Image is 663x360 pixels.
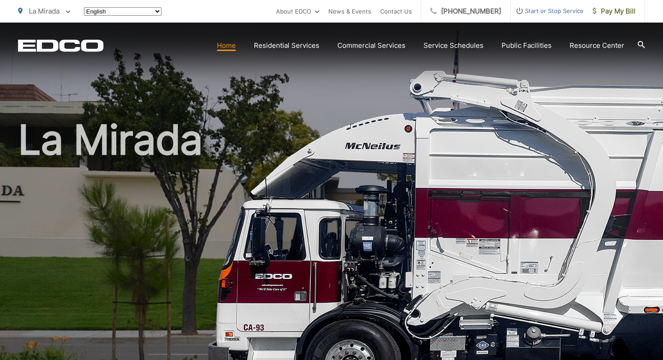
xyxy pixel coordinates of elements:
[380,6,412,17] a: Contact Us
[18,39,104,52] a: EDCD logo. Return to the homepage.
[254,40,319,51] a: Residential Services
[337,40,405,51] a: Commercial Services
[276,6,319,17] a: About EDCO
[502,40,552,51] a: Public Facilities
[217,40,236,51] a: Home
[29,7,60,15] span: La Mirada
[593,6,635,17] span: Pay My Bill
[84,7,161,16] select: Select a language
[424,40,483,51] a: Service Schedules
[328,6,371,17] a: News & Events
[570,40,624,51] a: Resource Center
